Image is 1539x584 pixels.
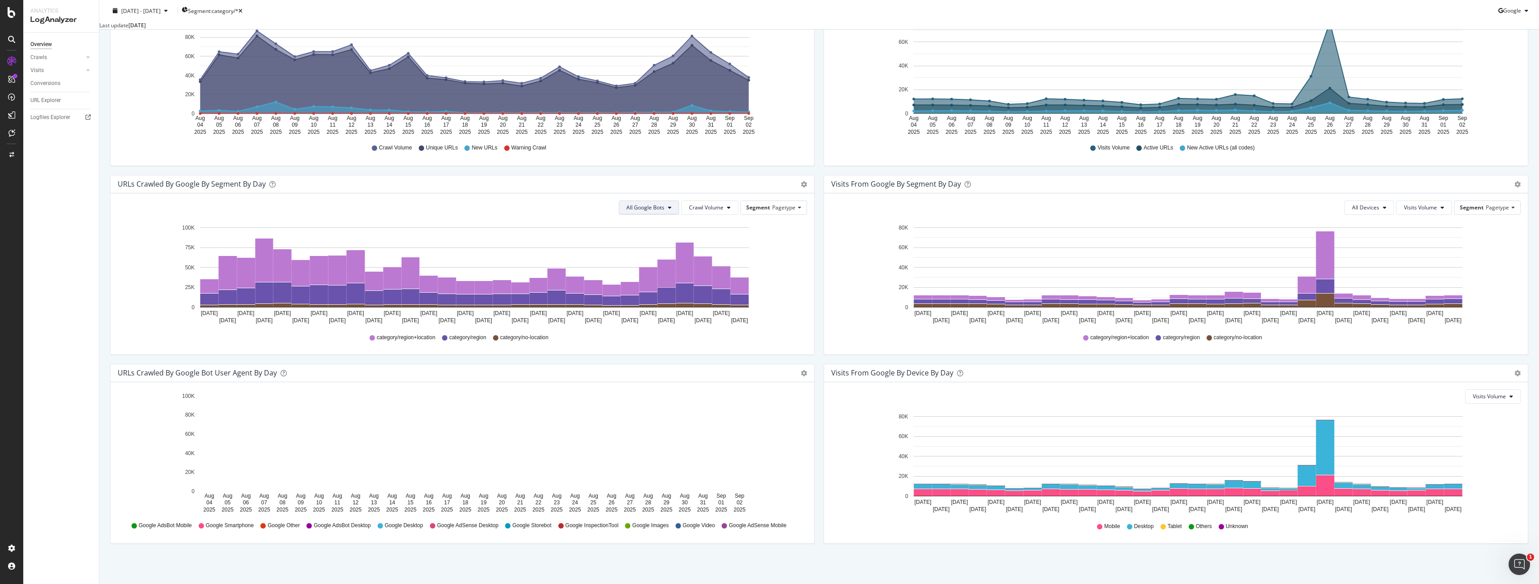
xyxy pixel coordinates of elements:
text: 14 [1100,122,1106,128]
text: 2025 [908,128,920,135]
text: Aug [1117,115,1127,121]
text: 11 [1043,122,1050,128]
div: Crawls [30,53,47,62]
text: 18 [462,122,468,128]
span: Pagetype [772,204,795,211]
text: Aug [1268,115,1278,121]
text: Aug [1231,115,1240,121]
div: Analytics [30,7,92,15]
text: Aug [366,115,375,121]
text: [DATE] [621,317,638,323]
text: Aug [1344,115,1353,121]
span: 1 [1527,554,1534,561]
text: Aug [309,115,318,121]
text: Aug [214,115,224,121]
svg: A chart. [118,12,804,136]
text: 2025 [1116,128,1128,135]
text: Aug [536,115,545,121]
text: Aug [1306,115,1316,121]
text: [DATE] [1024,310,1041,316]
text: 25K [185,284,195,290]
text: Sep [725,115,735,121]
text: 20K [185,91,195,98]
text: Aug [668,115,678,121]
text: 05 [930,122,936,128]
text: 2025 [1078,128,1090,135]
div: A chart. [831,12,1518,136]
text: 2025 [573,128,585,135]
text: 18 [1176,122,1182,128]
text: 2025 [1399,128,1411,135]
text: 100K [182,224,195,230]
text: Aug [271,115,281,121]
div: LogAnalyzer [30,15,92,25]
text: 2025 [1419,128,1431,135]
text: 2025 [1343,128,1355,135]
text: 2025 [1021,128,1033,135]
span: Segment [1460,204,1484,211]
text: 19 [1195,122,1201,128]
text: [DATE] [585,317,602,323]
text: [DATE] [988,310,1005,316]
iframe: Intercom live chat [1509,554,1530,575]
text: 2025 [1437,128,1450,135]
text: [DATE] [366,317,383,323]
text: Aug [649,115,659,121]
text: 75K [185,244,195,251]
text: 2025 [686,128,698,135]
div: Visits [30,66,44,75]
a: URL Explorer [30,96,93,105]
text: Aug [947,115,956,121]
text: 2025 [1362,128,1374,135]
text: 2025 [1097,128,1109,135]
text: Aug [706,115,715,121]
text: Aug [1098,115,1108,121]
text: 15 [1119,122,1125,128]
div: A chart. [118,222,804,326]
div: Visits from Google By Segment By Day [831,179,961,188]
text: 05 [216,122,222,128]
text: [DATE] [238,310,255,316]
text: Aug [404,115,413,121]
text: [DATE] [1097,310,1114,316]
button: All Devices [1344,200,1394,215]
text: Sep [744,115,754,121]
text: 2025 [232,128,244,135]
text: [DATE] [1244,310,1261,316]
div: gear [801,370,807,376]
text: 28 [1365,122,1371,128]
text: 30 [689,122,695,128]
div: Logfiles Explorer [30,113,70,122]
text: 80K [185,34,195,40]
text: 12 [1062,122,1068,128]
text: 0 [191,304,195,310]
div: URLs Crawled by Google By Segment By Day [118,179,266,188]
text: 2025 [553,128,565,135]
div: A chart. [831,222,1518,326]
text: [DATE] [420,310,437,316]
text: [DATE] [402,317,419,323]
text: Aug [966,115,975,121]
text: 2025 [629,128,641,135]
button: Visits Volume [1396,200,1452,215]
text: 0 [905,110,908,116]
text: [DATE] [951,310,968,316]
text: 2025 [383,128,395,135]
text: 17 [1156,122,1163,128]
text: 0 [905,304,908,310]
text: Aug [196,115,205,121]
text: [DATE] [1426,310,1443,316]
text: Aug [498,115,507,121]
text: 2025 [983,128,995,135]
text: [DATE] [274,310,291,316]
text: 20K [899,86,908,93]
button: Crawl Volume [681,200,738,215]
text: Aug [1022,115,1032,121]
text: 29 [670,122,676,128]
text: 20 [1213,122,1220,128]
text: 02 [746,122,752,128]
text: 21 [1233,122,1239,128]
text: 2025 [591,128,604,135]
text: 07 [254,122,260,128]
text: [DATE] [914,310,931,316]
